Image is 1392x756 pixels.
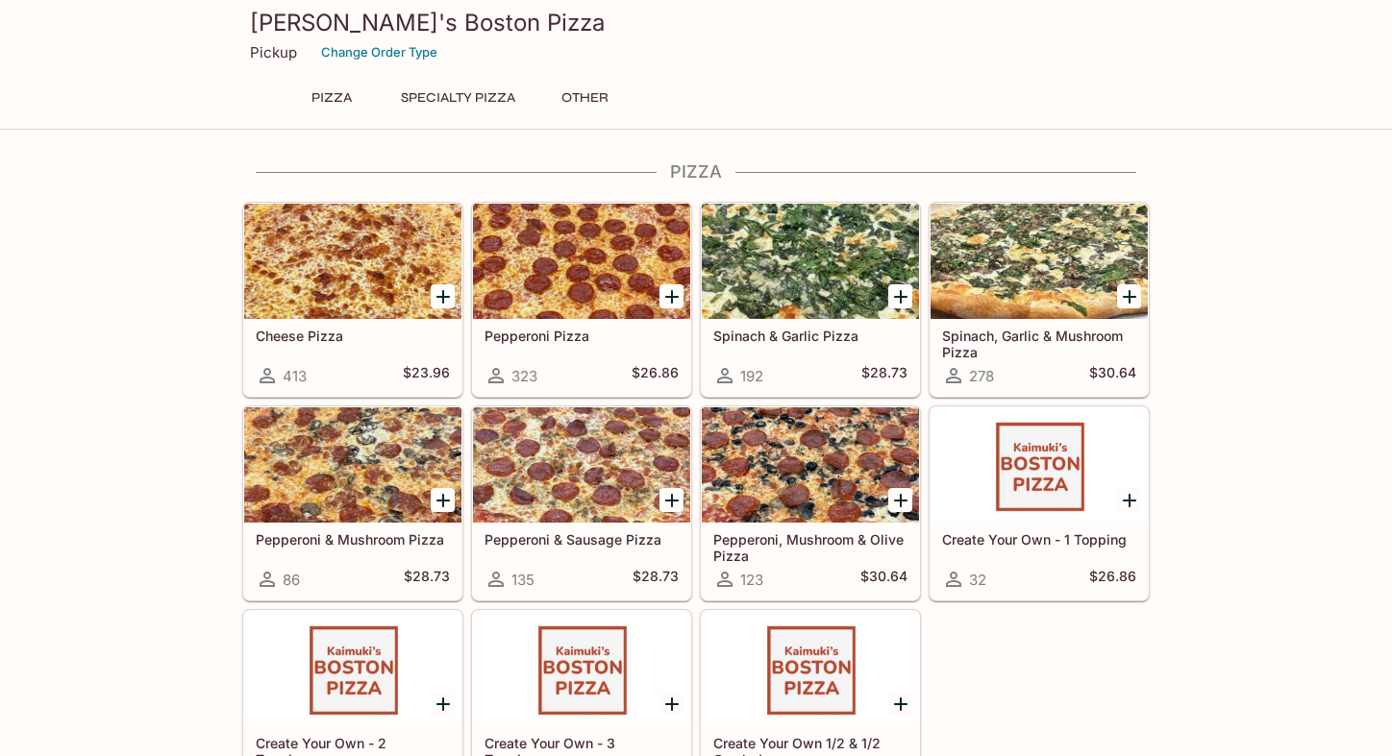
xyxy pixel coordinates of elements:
button: Add Pepperoni Pizza [659,284,684,308]
a: Pepperoni & Mushroom Pizza86$28.73 [243,406,462,600]
h5: $23.96 [403,364,450,387]
span: 323 [511,367,537,385]
div: Pepperoni & Sausage Pizza [473,407,690,523]
span: 192 [740,367,763,385]
a: Pepperoni & Sausage Pizza135$28.73 [472,406,691,600]
button: Add Spinach, Garlic & Mushroom Pizza [1117,284,1141,308]
h5: $28.73 [633,568,679,591]
h4: Pizza [242,161,1150,183]
h5: $30.64 [1089,364,1136,387]
p: Pickup [250,43,297,61]
a: Cheese Pizza413$23.96 [243,203,462,397]
div: Pepperoni & Mushroom Pizza [244,407,461,523]
button: Add Create Your Own 1/2 & 1/2 Combo! [888,692,912,716]
div: Pepperoni, Mushroom & Olive Pizza [702,407,919,523]
span: 32 [969,571,986,589]
h5: $28.73 [861,364,907,387]
button: Add Create Your Own - 2 Toppings [431,692,455,716]
h5: Spinach & Garlic Pizza [713,328,907,344]
button: Change Order Type [312,37,446,67]
div: Cheese Pizza [244,204,461,319]
div: Create Your Own - 1 Topping [931,407,1148,523]
a: Spinach, Garlic & Mushroom Pizza278$30.64 [930,203,1149,397]
h5: $26.86 [632,364,679,387]
button: Add Spinach & Garlic Pizza [888,284,912,308]
div: Create Your Own 1/2 & 1/2 Combo! [702,611,919,726]
h5: $26.86 [1089,568,1136,591]
h5: Pepperoni & Mushroom Pizza [256,531,450,548]
button: Add Pepperoni & Mushroom Pizza [431,488,455,512]
button: Add Create Your Own - 1 Topping [1117,488,1141,512]
span: 135 [511,571,534,589]
button: Specialty Pizza [390,85,526,111]
h5: $30.64 [860,568,907,591]
div: Pepperoni Pizza [473,204,690,319]
h5: Pepperoni & Sausage Pizza [485,531,679,548]
span: 123 [740,571,763,589]
button: Add Cheese Pizza [431,284,455,308]
a: Create Your Own - 1 Topping32$26.86 [930,406,1149,600]
a: Pepperoni, Mushroom & Olive Pizza123$30.64 [701,406,920,600]
span: 278 [969,367,994,385]
h5: Pepperoni, Mushroom & Olive Pizza [713,531,907,563]
a: Pepperoni Pizza323$26.86 [472,203,691,397]
h5: Cheese Pizza [256,328,450,344]
h3: [PERSON_NAME]'s Boston Pizza [250,8,1142,37]
a: Spinach & Garlic Pizza192$28.73 [701,203,920,397]
span: 413 [283,367,307,385]
h5: Pepperoni Pizza [485,328,679,344]
button: Add Pepperoni, Mushroom & Olive Pizza [888,488,912,512]
h5: Spinach, Garlic & Mushroom Pizza [942,328,1136,359]
button: Pizza [288,85,375,111]
div: Create Your Own - 2 Toppings [244,611,461,726]
button: Add Pepperoni & Sausage Pizza [659,488,684,512]
div: Spinach & Garlic Pizza [702,204,919,319]
h5: $28.73 [404,568,450,591]
h5: Create Your Own - 1 Topping [942,531,1136,548]
button: Other [541,85,628,111]
div: Create Your Own - 3 Toppings [473,611,690,726]
button: Add Create Your Own - 3 Toppings [659,692,684,716]
div: Spinach, Garlic & Mushroom Pizza [931,204,1148,319]
span: 86 [283,571,300,589]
